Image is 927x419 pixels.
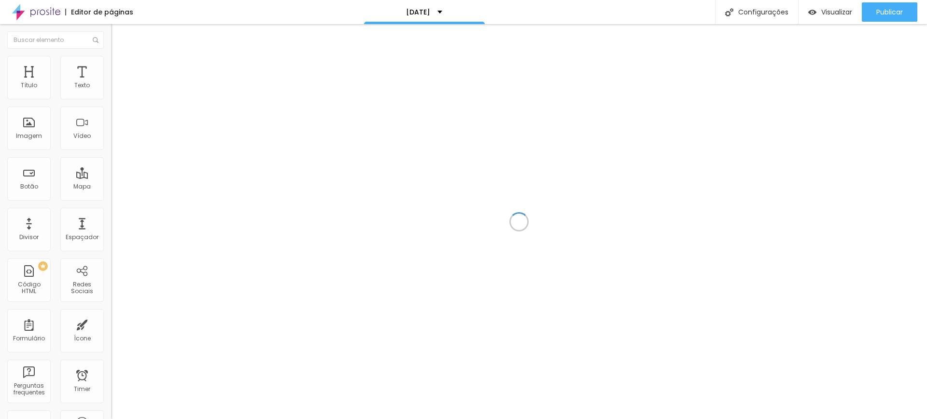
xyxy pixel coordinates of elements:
input: Buscar elemento [7,31,104,49]
img: Icone [93,37,98,43]
div: Divisor [19,234,39,241]
div: Redes Sociais [63,281,101,295]
img: Icone [725,8,733,16]
div: Espaçador [66,234,98,241]
p: [DATE] [406,9,430,15]
div: Formulário [13,335,45,342]
div: Texto [74,82,90,89]
div: Título [21,82,37,89]
div: Imagem [16,133,42,139]
span: Publicar [876,8,903,16]
div: Botão [20,183,38,190]
div: Ícone [74,335,91,342]
div: Vídeo [73,133,91,139]
div: Timer [74,386,90,392]
img: view-1.svg [808,8,816,16]
div: Mapa [73,183,91,190]
div: Editor de páginas [65,9,133,15]
button: Publicar [862,2,917,22]
span: Visualizar [821,8,852,16]
div: Perguntas frequentes [10,382,48,396]
div: Código HTML [10,281,48,295]
button: Visualizar [799,2,862,22]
